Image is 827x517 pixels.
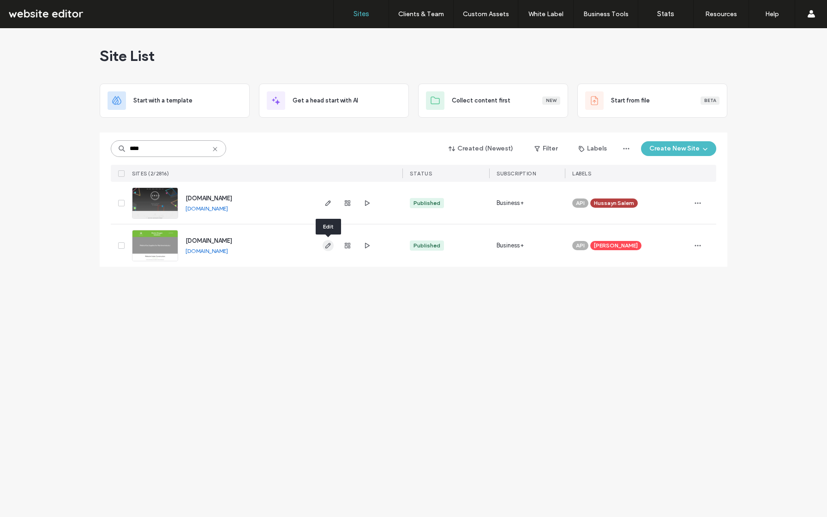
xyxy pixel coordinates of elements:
[542,96,560,105] div: New
[452,96,510,105] span: Collect content first
[497,241,524,250] span: Business+
[657,10,674,18] label: Stats
[528,10,563,18] label: White Label
[765,10,779,18] label: Help
[398,10,444,18] label: Clients & Team
[583,10,629,18] label: Business Tools
[186,237,232,244] a: [DOMAIN_NAME]
[701,96,719,105] div: Beta
[441,141,521,156] button: Created (Newest)
[497,170,536,177] span: SUBSCRIPTION
[133,96,192,105] span: Start with a template
[410,170,432,177] span: STATUS
[572,170,591,177] span: LABELS
[594,199,634,207] span: Hussayn Salem
[21,6,40,15] span: Help
[611,96,650,105] span: Start from file
[413,199,440,207] div: Published
[641,141,716,156] button: Create New Site
[100,47,155,65] span: Site List
[525,141,567,156] button: Filter
[186,195,232,202] a: [DOMAIN_NAME]
[570,141,615,156] button: Labels
[497,198,524,208] span: Business+
[259,84,409,118] div: Get a head start with AI
[418,84,568,118] div: Collect content firstNew
[577,84,727,118] div: Start from fileBeta
[186,247,228,254] a: [DOMAIN_NAME]
[463,10,509,18] label: Custom Assets
[132,170,169,177] span: SITES (2/2816)
[576,241,585,250] span: API
[705,10,737,18] label: Resources
[293,96,358,105] span: Get a head start with AI
[316,219,341,234] div: Edit
[186,205,228,212] a: [DOMAIN_NAME]
[594,241,638,250] span: [PERSON_NAME]
[100,84,250,118] div: Start with a template
[354,10,369,18] label: Sites
[576,199,585,207] span: API
[413,241,440,250] div: Published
